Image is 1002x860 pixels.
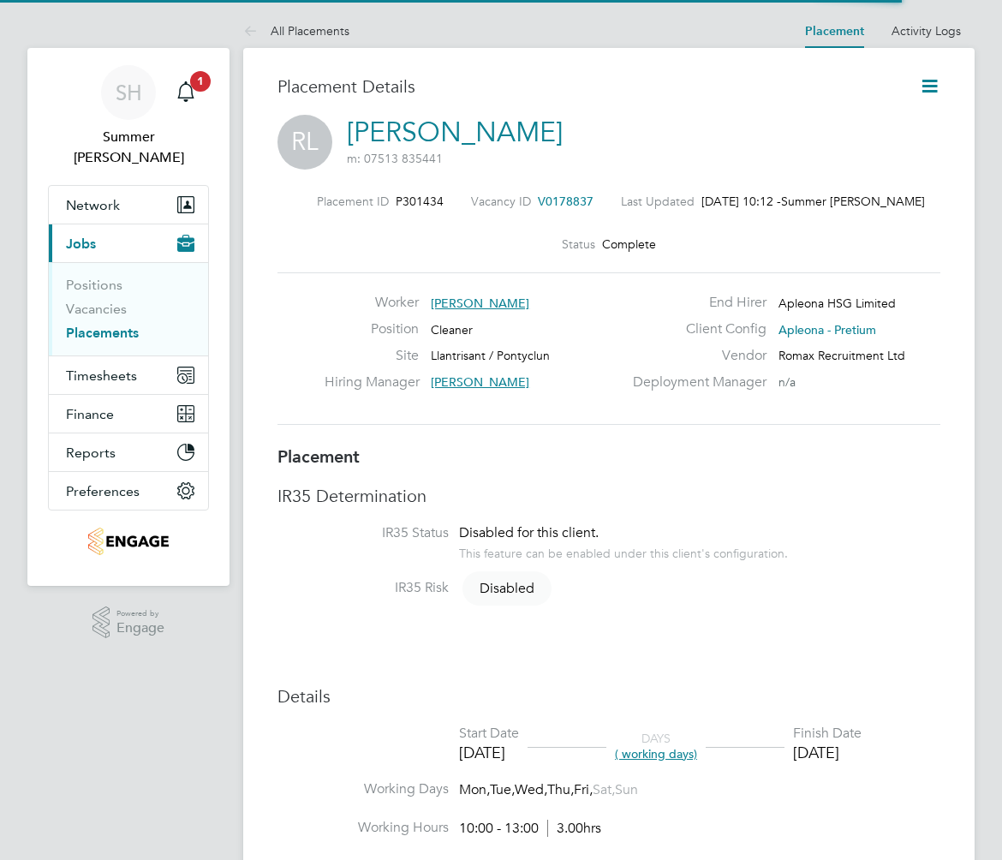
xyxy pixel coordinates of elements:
[623,294,766,312] label: End Hirer
[169,65,203,120] a: 1
[547,781,574,798] span: Thu,
[88,528,168,555] img: romaxrecruitment-logo-retina.png
[623,373,766,391] label: Deployment Manager
[48,65,209,168] a: SHSummer [PERSON_NAME]
[317,194,389,209] label: Placement ID
[277,446,360,467] b: Placement
[66,301,127,317] a: Vacancies
[515,781,547,798] span: Wed,
[459,541,788,561] div: This feature can be enabled under this client's configuration.
[66,325,139,341] a: Placements
[49,356,208,394] button: Timesheets
[325,294,419,312] label: Worker
[593,781,615,798] span: Sat,
[277,685,940,708] h3: Details
[277,75,893,98] h3: Placement Details
[892,23,961,39] a: Activity Logs
[396,194,444,209] span: P301434
[490,781,515,798] span: Tue,
[459,743,519,762] div: [DATE]
[49,262,208,355] div: Jobs
[277,115,332,170] span: RL
[325,347,419,365] label: Site
[48,528,209,555] a: Go to home page
[48,127,209,168] span: Summer Hadden
[66,406,114,422] span: Finance
[49,224,208,262] button: Jobs
[49,433,208,471] button: Reports
[778,374,796,390] span: n/a
[615,781,638,798] span: Sun
[623,320,766,338] label: Client Config
[793,743,862,762] div: [DATE]
[243,23,349,39] a: All Placements
[431,374,529,390] span: [PERSON_NAME]
[621,194,695,209] label: Last Updated
[538,194,593,209] span: V0178837
[778,296,896,311] span: Apleona HSG Limited
[471,194,531,209] label: Vacancy ID
[781,194,901,209] span: Summer [PERSON_NAME]
[277,524,449,542] label: IR35 Status
[793,725,862,743] div: Finish Date
[66,445,116,461] span: Reports
[325,320,419,338] label: Position
[66,367,137,384] span: Timesheets
[602,236,656,252] span: Complete
[623,347,766,365] label: Vendor
[49,186,208,224] button: Network
[701,194,781,209] span: [DATE] 10:12 -
[92,606,165,639] a: Powered byEngage
[615,746,697,761] span: ( working days)
[277,485,940,507] h3: IR35 Determination
[325,373,419,391] label: Hiring Manager
[27,48,230,586] nav: Main navigation
[66,277,122,293] a: Positions
[277,780,449,798] label: Working Days
[347,116,563,149] a: [PERSON_NAME]
[431,296,529,311] span: [PERSON_NAME]
[116,606,164,621] span: Powered by
[778,322,876,337] span: Apleona - Pretium
[459,781,490,798] span: Mon,
[190,71,211,92] span: 1
[431,348,550,363] span: Llantrisant / Pontyclun
[606,731,706,761] div: DAYS
[116,621,164,636] span: Engage
[277,819,449,837] label: Working Hours
[116,81,142,104] span: SH
[459,820,601,838] div: 10:00 - 13:00
[459,725,519,743] div: Start Date
[574,781,593,798] span: Fri,
[49,472,208,510] button: Preferences
[431,322,473,337] span: Cleaner
[459,524,599,541] span: Disabled for this client.
[66,483,140,499] span: Preferences
[778,348,905,363] span: Romax Recruitment Ltd
[277,579,449,597] label: IR35 Risk
[462,571,552,606] span: Disabled
[547,820,601,837] span: 3.00hrs
[347,151,443,166] span: m: 07513 835441
[66,197,120,213] span: Network
[49,395,208,433] button: Finance
[66,236,96,252] span: Jobs
[562,236,595,252] label: Status
[805,24,864,39] a: Placement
